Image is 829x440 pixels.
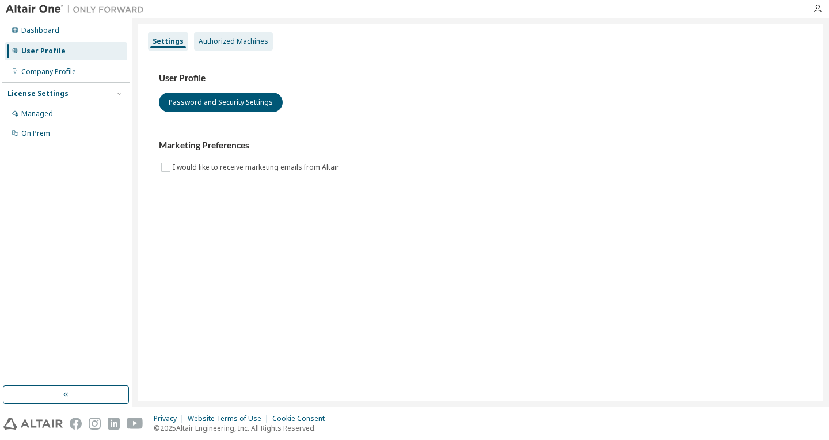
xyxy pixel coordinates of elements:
[154,414,188,423] div: Privacy
[159,140,803,151] h3: Marketing Preferences
[173,160,341,174] label: I would like to receive marketing emails from Altair
[127,418,143,430] img: youtube.svg
[272,414,332,423] div: Cookie Consent
[199,37,268,46] div: Authorized Machines
[7,89,69,98] div: License Settings
[159,72,803,84] h3: User Profile
[108,418,120,430] img: linkedin.svg
[153,37,184,46] div: Settings
[154,423,332,433] p: © 2025 Altair Engineering, Inc. All Rights Reserved.
[21,67,76,76] div: Company Profile
[21,109,53,118] div: Managed
[188,414,272,423] div: Website Terms of Use
[6,3,150,15] img: Altair One
[21,129,50,138] div: On Prem
[3,418,63,430] img: altair_logo.svg
[89,418,101,430] img: instagram.svg
[21,47,66,56] div: User Profile
[159,93,283,112] button: Password and Security Settings
[21,26,59,35] div: Dashboard
[70,418,82,430] img: facebook.svg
